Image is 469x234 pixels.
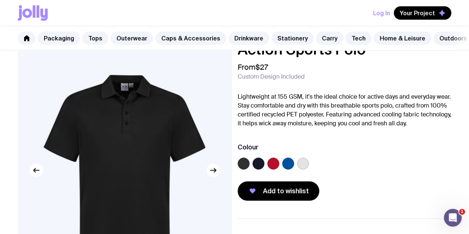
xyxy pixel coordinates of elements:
a: Carry [316,32,343,45]
span: Add to wishlist [263,187,309,195]
button: Your Project [394,6,451,20]
a: Drinkware [228,32,269,45]
a: Caps & Accessories [155,32,226,45]
span: Your Project [400,9,435,17]
h3: Colour [238,143,258,152]
p: Lightweight at 155 GSM, it's the ideal choice for active days and everyday wear. Stay comfortable... [238,92,452,128]
button: Log In [373,6,390,20]
h1: Action Sports Polo [238,42,452,57]
button: Add to wishlist [238,181,319,201]
iframe: Intercom live chat [444,209,462,227]
a: Packaging [38,32,80,45]
a: Tech [346,32,371,45]
a: Tops [82,32,108,45]
span: $27 [255,62,268,72]
a: Home & Leisure [374,32,431,45]
a: Stationery [271,32,314,45]
span: 1 [459,209,465,215]
span: Custom Design Included [238,73,305,80]
span: From [238,63,268,72]
a: Outerwear [110,32,153,45]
